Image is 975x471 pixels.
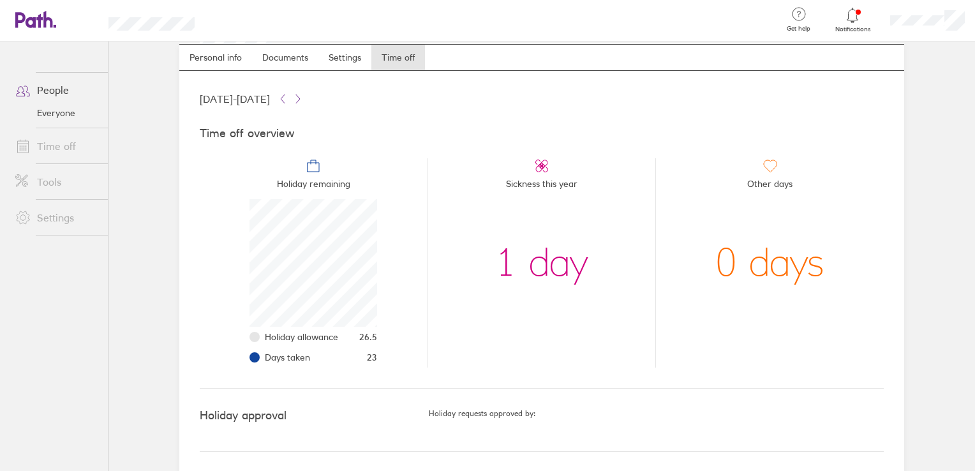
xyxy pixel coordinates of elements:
span: 26.5 [359,332,377,342]
span: Sickness this year [506,174,577,199]
div: 1 day [495,199,588,327]
span: Notifications [832,26,874,33]
h5: Holiday requests approved by: [429,409,884,418]
span: Days taken [265,352,310,363]
a: Everyone [5,103,108,123]
a: Notifications [832,6,874,33]
a: People [5,77,108,103]
span: 23 [367,352,377,363]
a: Settings [318,45,371,70]
a: Personal info [179,45,252,70]
h4: Holiday approval [200,409,429,422]
div: 0 days [715,199,824,327]
a: Time off [371,45,425,70]
span: Other days [747,174,793,199]
a: Settings [5,205,108,230]
span: Holiday allowance [265,332,338,342]
h4: Time off overview [200,127,884,140]
span: [DATE] - [DATE] [200,93,270,105]
span: Get help [778,25,819,33]
a: Time off [5,133,108,159]
span: Holiday remaining [277,174,350,199]
a: Tools [5,169,108,195]
a: Documents [252,45,318,70]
